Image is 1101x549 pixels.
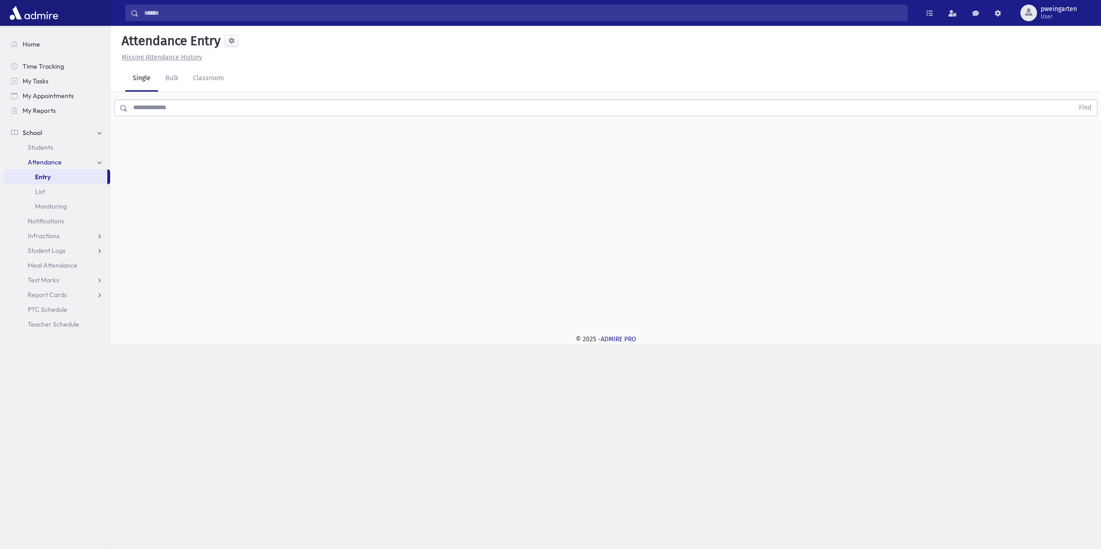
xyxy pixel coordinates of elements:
[4,74,110,88] a: My Tasks
[4,287,110,302] a: Report Cards
[23,77,48,85] span: My Tasks
[139,5,907,21] input: Search
[1041,13,1077,20] span: User
[1041,6,1077,13] span: pweingarten
[4,214,110,228] a: Notifications
[125,66,158,92] a: Single
[4,125,110,140] a: School
[4,273,110,287] a: Test Marks
[23,106,56,115] span: My Reports
[4,258,110,273] a: Meal Attendance
[28,246,65,255] span: Student Logs
[4,88,110,103] a: My Appointments
[23,92,74,100] span: My Appointments
[186,66,231,92] a: Classroom
[4,140,110,155] a: Students
[4,37,110,52] a: Home
[35,187,45,196] span: List
[35,173,51,181] span: Entry
[158,66,186,92] a: Bulk
[28,158,62,166] span: Attendance
[4,302,110,317] a: PTC Schedule
[118,53,202,61] a: Missing Attendance History
[23,62,64,70] span: Time Tracking
[28,320,79,328] span: Teacher Schedule
[122,53,202,61] u: Missing Attendance History
[1073,100,1097,116] button: Find
[4,59,110,74] a: Time Tracking
[4,169,107,184] a: Entry
[23,128,42,137] span: School
[4,243,110,258] a: Student Logs
[28,232,59,240] span: Infractions
[28,143,53,152] span: Students
[4,199,110,214] a: Monitoring
[118,33,221,49] h5: Attendance Entry
[28,305,67,314] span: PTC Schedule
[125,334,1086,344] div: © 2025 -
[4,317,110,332] a: Teacher Schedule
[28,261,77,269] span: Meal Attendance
[28,276,59,284] span: Test Marks
[23,40,40,48] span: Home
[4,184,110,199] a: List
[4,155,110,169] a: Attendance
[4,228,110,243] a: Infractions
[601,335,636,343] a: ADMIRE PRO
[28,291,67,299] span: Report Cards
[7,4,60,22] img: AdmirePro
[4,103,110,118] a: My Reports
[28,217,64,225] span: Notifications
[35,202,67,210] span: Monitoring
